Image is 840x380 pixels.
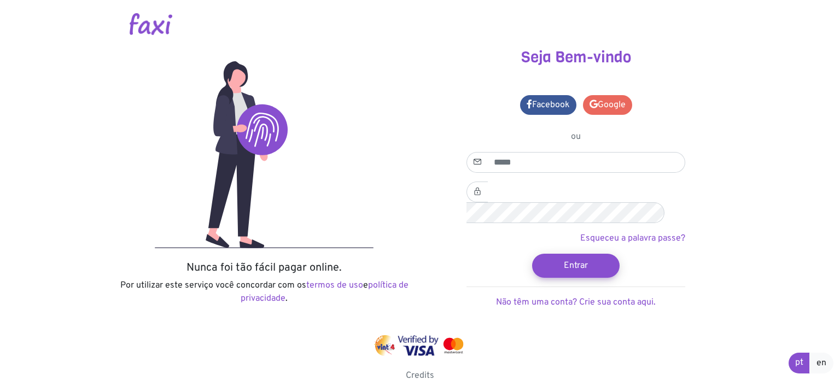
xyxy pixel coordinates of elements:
[398,335,439,356] img: visa
[374,335,396,356] img: vinti4
[116,261,412,274] h5: Nunca foi tão fácil pagar online.
[466,130,685,143] p: ou
[520,95,576,115] a: Facebook
[441,335,466,356] img: mastercard
[580,233,685,244] a: Esqueceu a palavra passe?
[809,353,833,373] a: en
[789,353,810,373] a: pt
[532,254,620,278] button: Entrar
[496,297,656,308] a: Não têm uma conta? Crie sua conta aqui.
[306,280,363,291] a: termos de uso
[428,48,724,67] h3: Seja Bem-vindo
[583,95,632,115] a: Google
[116,279,412,305] p: Por utilizar este serviço você concordar com os e .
